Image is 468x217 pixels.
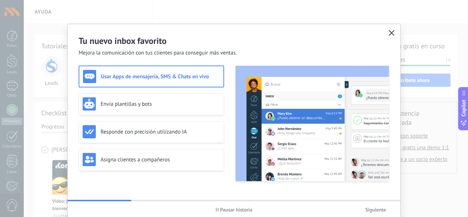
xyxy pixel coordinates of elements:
span: Copilot [460,100,467,116]
h3: Responde con precisión utilizando IA [101,128,220,135]
h3: Envía plantillas y bots [101,101,220,108]
h2: Tu nuevo inbox favorito [79,35,389,46]
span: Pausar historia [220,207,253,212]
span: Mejora la comunicación con tus clientes para conseguir más ventas. [79,49,237,57]
button: Siguiente [362,204,389,215]
span: Siguiente [365,207,386,212]
h3: Asigna clientes a compañeros [101,156,220,163]
button: Pausar historia [212,204,256,215]
h3: Usar Apps de mensajería, SMS & Chats en vivo [101,73,220,80]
